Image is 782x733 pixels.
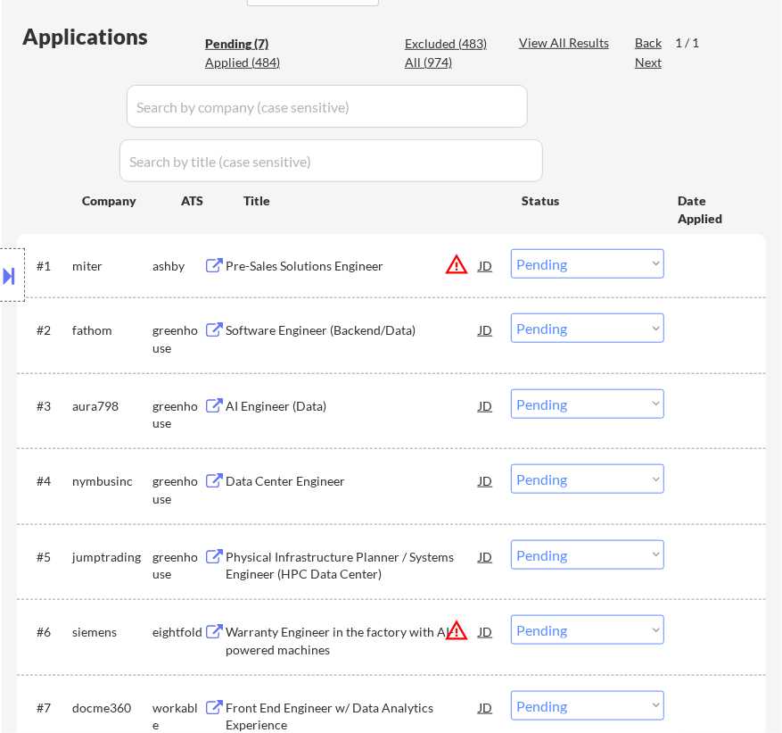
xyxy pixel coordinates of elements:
[226,623,479,658] div: Warranty Engineer in the factory with AI-powered machines
[635,34,663,52] div: Back
[72,548,152,566] div: jumptrading
[444,252,469,277] button: warning_amber
[152,548,203,583] div: greenhouse
[519,34,614,52] div: View All Results
[678,192,745,227] div: Date Applied
[243,192,505,210] div: Title
[72,623,152,641] div: siemens
[226,548,479,583] div: Physical Infrastructure Planner / Systems Engineer (HPC Data Center)
[226,472,479,490] div: Data Center Engineer
[675,34,716,52] div: 1 / 1
[477,313,494,346] div: JD
[127,85,528,128] input: Search by company (case sensitive)
[405,54,494,71] div: All (974)
[477,615,494,647] div: JD
[635,54,663,71] div: Next
[72,699,152,717] div: docme360
[72,472,152,490] div: nymbusinc
[477,691,494,723] div: JD
[522,184,652,216] div: Status
[477,464,494,496] div: JD
[205,54,294,71] div: Applied (484)
[152,472,203,507] div: greenhouse
[477,249,494,281] div: JD
[37,548,58,566] div: #5
[226,257,479,275] div: Pre-Sales Solutions Engineer
[119,139,543,182] input: Search by title (case sensitive)
[477,389,494,421] div: JD
[22,26,199,47] div: Applications
[226,397,479,415] div: AI Engineer (Data)
[37,699,58,717] div: #7
[477,540,494,572] div: JD
[205,35,294,53] div: Pending (7)
[37,472,58,490] div: #4
[444,618,469,643] button: warning_amber
[152,623,203,641] div: eightfold
[405,35,494,53] div: Excluded (483)
[37,623,58,641] div: #6
[226,321,479,339] div: Software Engineer (Backend/Data)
